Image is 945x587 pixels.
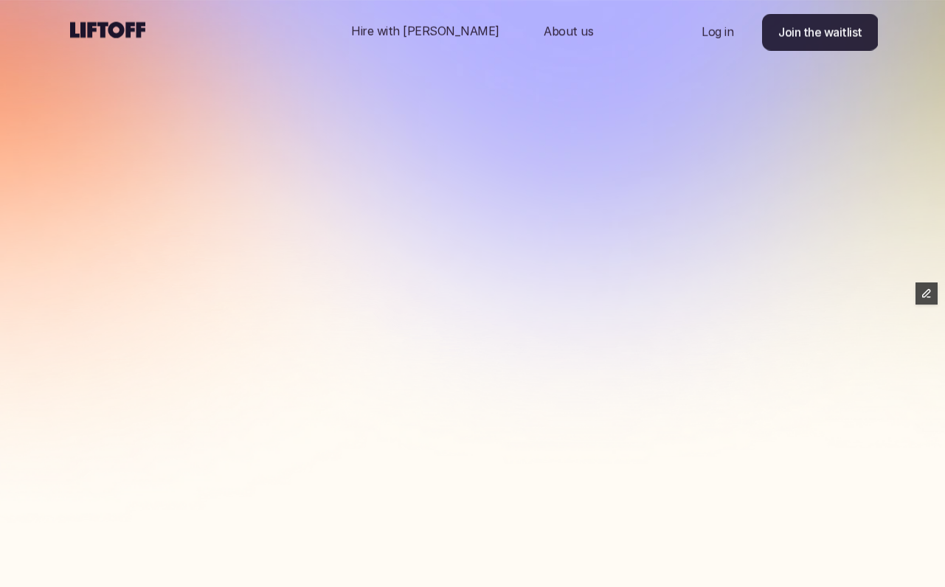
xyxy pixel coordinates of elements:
span: n [468,117,495,168]
span: n [319,117,347,168]
button: Edit Framer Content [915,282,938,305]
span: h [312,168,339,220]
span: t [363,168,379,220]
span: a [339,168,363,220]
span: a [381,117,405,168]
span: w [533,117,571,168]
span: i [275,117,288,168]
span: f [388,168,405,220]
span: n [405,117,432,168]
span: h [491,168,518,220]
a: Nav Link [684,14,751,49]
span: . [638,168,649,220]
span: r [595,117,613,168]
p: Hire with [PERSON_NAME] [351,22,499,40]
span: m [544,168,587,220]
span: l [449,168,461,220]
a: Join the waitlist [762,14,879,51]
a: Nav Link [333,13,517,49]
span: i [306,117,319,168]
span: k [613,117,640,168]
span: n [653,117,680,168]
span: i [640,117,653,168]
span: e [495,117,517,168]
span: H [238,117,275,168]
span: n [611,168,638,220]
p: Find incredible people, through trusted connections. [37,236,908,254]
p: About us [544,22,593,40]
a: Nav Link [526,13,611,49]
span: a [587,168,611,220]
span: g [680,117,707,168]
span: t [297,168,313,220]
span: r [288,117,306,168]
span: o [571,117,596,168]
p: Log in [702,23,733,41]
span: u [517,168,544,220]
p: Join the waitlist [778,24,862,41]
span: t [517,117,533,168]
span: g [347,117,373,168]
span: d [432,117,460,168]
span: s [461,168,482,220]
span: e [426,168,449,220]
span: e [404,168,426,220]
